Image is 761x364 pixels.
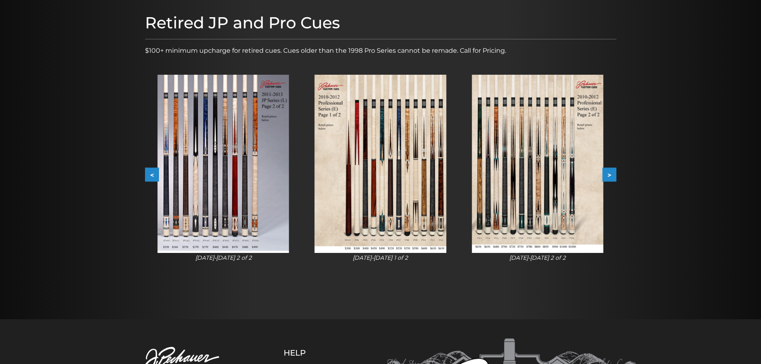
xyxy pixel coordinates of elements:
p: $100+ minimum upcharge for retired cues. Cues older than the 1998 Pro Series cannot be remade. Ca... [145,46,616,56]
i: [DATE]-[DATE] 2 of 2 [509,254,566,261]
button: < [145,168,159,182]
h1: Retired JP and Pro Cues [145,13,616,32]
div: Carousel Navigation [145,168,616,182]
h5: Help [284,348,346,358]
i: [DATE]-[DATE] 2 of 2 [195,254,252,261]
i: [DATE]-[DATE] 1 of 2 [353,254,408,261]
button: > [602,168,616,182]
